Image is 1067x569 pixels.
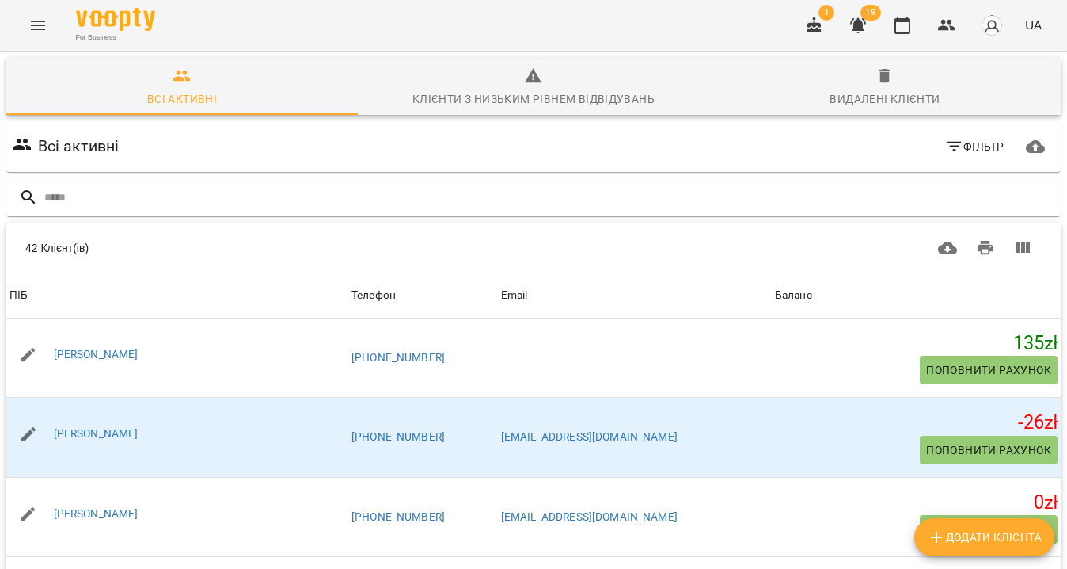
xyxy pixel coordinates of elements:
button: Поповнити рахунок [920,515,1058,544]
div: Клієнти з низьким рівнем відвідувань [412,90,655,109]
a: [PERSON_NAME] [54,348,139,361]
div: Sort [501,286,528,305]
button: Додати клієнта [914,518,1054,556]
button: UA [1019,10,1048,40]
span: ПІБ [9,286,345,305]
span: UA [1025,17,1042,33]
div: Email [501,286,528,305]
a: [PERSON_NAME] [54,427,139,440]
div: Sort [775,286,812,305]
a: [PHONE_NUMBER] [351,430,445,443]
div: Table Toolbar [6,223,1061,273]
span: Телефон [351,286,495,305]
h5: 0 zł [775,491,1058,515]
span: 19 [860,5,881,21]
span: Поповнити рахунок [926,361,1051,380]
div: Sort [9,286,28,305]
span: Email [501,286,769,305]
span: Додати клієнта [927,528,1042,547]
a: [PHONE_NUMBER] [351,351,445,364]
div: ПІБ [9,286,28,305]
a: [PHONE_NUMBER] [351,510,445,523]
button: Menu [19,6,57,44]
span: Баланс [775,286,1058,305]
div: Телефон [351,286,396,305]
div: Видалені клієнти [830,90,940,109]
button: Друк [966,229,1004,267]
img: avatar_s.png [981,14,1003,36]
span: For Business [76,32,155,43]
span: Фільтр [945,137,1004,156]
a: [EMAIL_ADDRESS][DOMAIN_NAME] [501,510,678,523]
a: [EMAIL_ADDRESS][DOMAIN_NAME] [501,430,678,443]
h5: -26 zł [775,411,1058,435]
h5: 135 zł [775,331,1058,356]
h6: Всі активні [38,134,120,158]
div: Sort [351,286,396,305]
button: Завантажити CSV [928,229,966,267]
img: Voopty Logo [76,8,155,31]
button: Поповнити рахунок [920,436,1058,464]
button: Вигляд колонок [1004,229,1042,267]
div: 42 Клієнт(ів) [25,240,509,256]
div: Всі активні [147,90,217,109]
button: Фільтр [939,132,1011,161]
span: 1 [818,5,834,21]
span: Поповнити рахунок [926,441,1051,460]
div: Баланс [775,286,812,305]
a: [PERSON_NAME] [54,507,139,520]
button: Поповнити рахунок [920,356,1058,384]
